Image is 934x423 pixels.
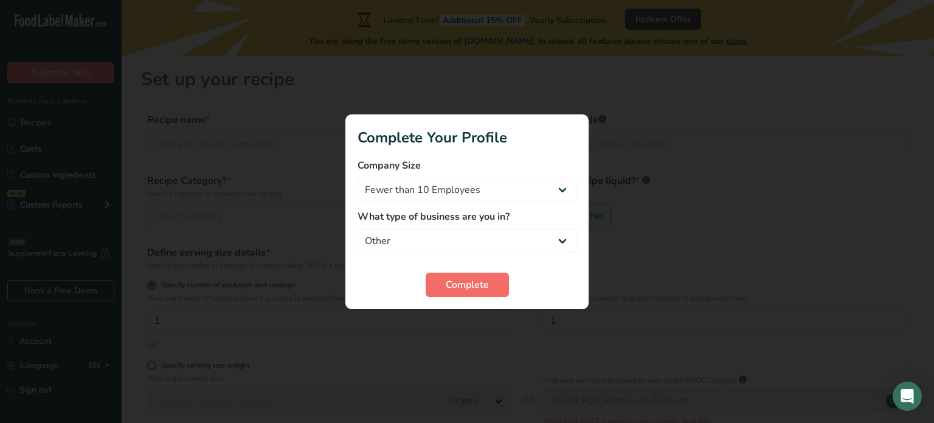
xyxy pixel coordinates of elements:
h1: Complete Your Profile [358,127,576,149]
span: Complete [446,278,489,292]
label: What type of business are you in? [358,209,576,224]
div: Open Intercom Messenger [893,382,922,411]
label: Company Size [358,158,576,173]
button: Complete [426,273,509,297]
